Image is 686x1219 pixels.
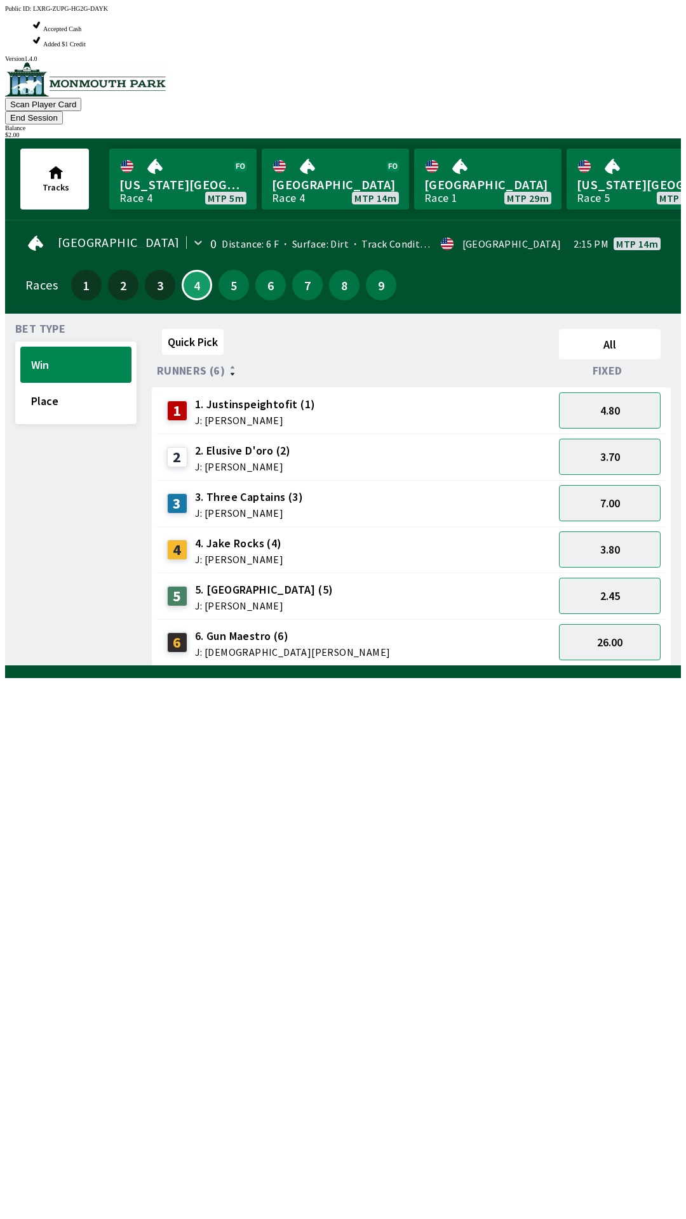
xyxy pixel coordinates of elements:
[222,281,246,290] span: 5
[20,383,131,419] button: Place
[600,450,620,464] span: 3.70
[559,624,661,660] button: 26.00
[195,489,303,505] span: 3. Three Captains (3)
[20,149,89,210] button: Tracks
[20,347,131,383] button: Win
[195,462,291,472] span: J: [PERSON_NAME]
[366,270,396,300] button: 9
[5,62,166,97] img: venue logo
[119,177,246,193] span: [US_STATE][GEOGRAPHIC_DATA]
[195,443,291,459] span: 2. Elusive D'oro (2)
[195,396,316,413] span: 1. Justinspeightofit (1)
[167,447,187,467] div: 2
[272,177,399,193] span: [GEOGRAPHIC_DATA]
[5,131,681,138] div: $ 2.00
[186,282,208,288] span: 4
[600,589,620,603] span: 2.45
[559,531,661,568] button: 3.80
[111,281,135,290] span: 2
[292,270,323,300] button: 7
[74,281,98,290] span: 1
[195,582,333,598] span: 5. [GEOGRAPHIC_DATA] (5)
[43,25,81,32] span: Accepted Cash
[554,364,666,377] div: Fixed
[108,270,138,300] button: 2
[559,439,661,475] button: 3.70
[15,324,65,334] span: Bet Type
[43,182,69,193] span: Tracks
[31,357,121,372] span: Win
[195,554,283,564] span: J: [PERSON_NAME]
[574,239,609,249] span: 2:15 PM
[600,496,620,510] span: 7.00
[167,632,187,653] div: 6
[565,337,655,352] span: All
[195,601,333,611] span: J: [PERSON_NAME]
[600,403,620,418] span: 4.80
[369,281,393,290] span: 9
[349,237,461,250] span: Track Condition: Firm
[145,270,175,300] button: 3
[31,394,121,408] span: Place
[5,5,681,12] div: Public ID:
[25,280,58,290] div: Races
[507,193,549,203] span: MTP 29m
[33,5,108,12] span: LXRG-ZUPG-HG2G-DAYK
[168,335,218,349] span: Quick Pick
[71,270,102,300] button: 1
[559,392,661,429] button: 4.80
[219,270,249,300] button: 5
[208,193,244,203] span: MTP 5m
[119,193,152,203] div: Race 4
[182,270,212,300] button: 4
[559,578,661,614] button: 2.45
[424,177,551,193] span: [GEOGRAPHIC_DATA]
[577,193,610,203] div: Race 5
[5,111,63,124] button: End Session
[109,149,257,210] a: [US_STATE][GEOGRAPHIC_DATA]Race 4MTP 5m
[279,237,349,250] span: Surface: Dirt
[162,329,224,355] button: Quick Pick
[195,647,391,657] span: J: [DEMOGRAPHIC_DATA][PERSON_NAME]
[5,124,681,131] div: Balance
[600,542,620,557] span: 3.80
[593,366,622,376] span: Fixed
[272,193,305,203] div: Race 4
[148,281,172,290] span: 3
[295,281,319,290] span: 7
[167,540,187,560] div: 4
[43,41,86,48] span: Added $1 Credit
[597,635,622,649] span: 26.00
[559,485,661,521] button: 7.00
[259,281,283,290] span: 6
[424,193,457,203] div: Race 1
[167,493,187,514] div: 3
[195,535,283,552] span: 4. Jake Rocks (4)
[559,329,661,359] button: All
[157,364,554,377] div: Runners (6)
[167,401,187,421] div: 1
[222,237,279,250] span: Distance: 6 F
[616,239,658,249] span: MTP 14m
[195,628,391,644] span: 6. Gun Maestro (6)
[157,366,225,376] span: Runners (6)
[329,270,360,300] button: 8
[5,55,681,62] div: Version 1.4.0
[5,98,81,111] button: Scan Player Card
[354,193,396,203] span: MTP 14m
[332,281,356,290] span: 8
[210,239,217,249] div: 0
[262,149,409,210] a: [GEOGRAPHIC_DATA]Race 4MTP 14m
[195,415,316,425] span: J: [PERSON_NAME]
[58,237,180,248] span: [GEOGRAPHIC_DATA]
[414,149,562,210] a: [GEOGRAPHIC_DATA]Race 1MTP 29m
[167,586,187,606] div: 5
[195,508,303,518] span: J: [PERSON_NAME]
[255,270,286,300] button: 6
[462,239,562,249] div: [GEOGRAPHIC_DATA]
